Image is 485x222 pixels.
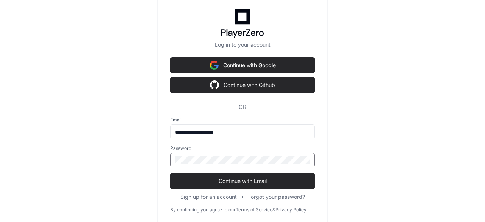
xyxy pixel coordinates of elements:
button: Continue with Github [170,77,315,93]
p: Log in to your account [170,41,315,49]
label: Password [170,145,315,151]
img: Sign in with google [210,77,219,93]
span: OR [236,103,249,111]
button: Continue with Google [170,58,315,73]
button: Continue with Email [170,173,315,189]
div: & [272,207,275,213]
button: Sign up for an account [180,193,237,201]
span: Continue with Email [170,177,315,185]
a: Privacy Policy. [275,207,307,213]
label: Email [170,117,315,123]
img: Sign in with google [210,58,219,73]
a: Terms of Service [236,207,272,213]
div: By continuing you agree to our [170,207,236,213]
button: Forgot your password? [248,193,305,201]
